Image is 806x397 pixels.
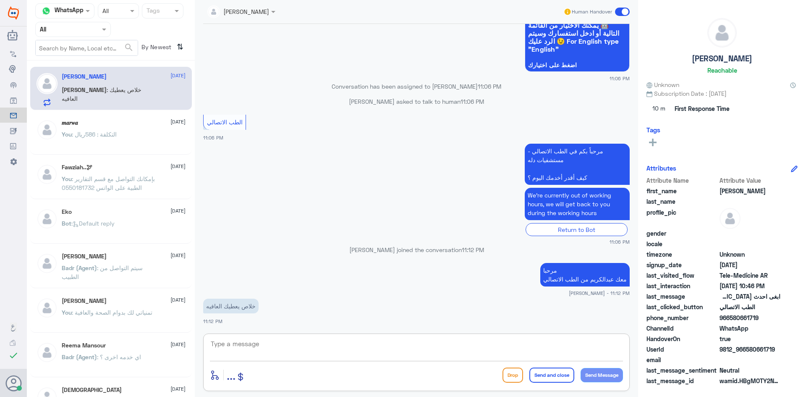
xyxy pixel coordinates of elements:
img: defaultAdmin.png [37,164,58,185]
span: Tele-Medicine AR [720,271,780,280]
span: ... [227,367,236,382]
span: [DATE] [170,341,186,348]
span: wamid.HBgMOTY2NTgwNjYxNzE5FQIAEhgUM0E3QzEyRUE3MUE3RkIyOTYwNDQA [720,376,780,385]
h5: Mohammed ALRASHED [62,297,107,305]
p: 10/9/2025, 11:12 PM [540,263,630,287]
p: [PERSON_NAME] asked to talk to human [203,97,630,106]
span: last_message_id [646,376,718,385]
span: اضغط على اختيارك [528,62,626,68]
span: null [720,239,780,248]
h5: Ahmed [62,73,107,80]
span: : بإمكانك التواصل مع قسم التقارير الطبية على الواتس 0550181732 [62,175,155,191]
span: : اي خدمه اخرى ؟ [97,353,141,360]
button: Drop [502,368,523,383]
span: last_visited_flow [646,271,718,280]
span: Unknown [646,80,679,89]
span: ChannelId [646,324,718,333]
span: You [62,309,72,316]
span: Unknown [720,250,780,259]
span: Ahmed [720,187,780,195]
span: Subscription Date : [DATE] [646,89,798,98]
span: [DATE] [170,296,186,304]
span: last_clicked_button [646,302,718,311]
h5: Eko [62,208,72,216]
span: UserId [646,345,718,354]
span: 2 [720,324,780,333]
h5: Reema Mansour [62,342,106,349]
span: [PERSON_NAME] - 11:12 PM [569,289,630,297]
span: [DATE] [170,118,186,126]
span: profile_pic [646,208,718,227]
i: ⇅ [177,40,183,54]
p: [PERSON_NAME] joined the conversation [203,245,630,254]
p: 10/9/2025, 11:06 PM [525,144,630,185]
span: 11:06 PM [610,238,630,245]
span: By Newest [138,40,173,57]
span: locale [646,239,718,248]
span: Badr (Agent) [62,353,97,360]
span: 11:06 PM [203,135,223,140]
span: [DATE] [170,207,186,215]
h5: سبحان الله [62,386,122,394]
img: defaultAdmin.png [37,253,58,274]
span: 2025-09-10T19:46:05.984Z [720,260,780,269]
h6: Attributes [646,164,676,172]
div: Tags [145,6,160,17]
span: 9812_966580661719 [720,345,780,354]
button: search [124,41,134,55]
span: : التكلفة : 586ريال [72,131,117,138]
button: Avatar [5,375,21,391]
span: 11:12 PM [462,246,484,253]
span: ابغى احدث تاميني في الاستشاره الفوريه [720,292,780,301]
button: ... [227,365,236,384]
span: [DATE] [170,163,186,170]
span: first_name [646,187,718,195]
span: Badr (Agent) [62,264,97,271]
span: 11:06 PM [461,98,484,105]
span: First Response Time [675,104,730,113]
h6: Tags [646,126,660,134]
span: 10 m [646,101,672,116]
button: Send and close [529,368,574,383]
span: Attribute Name [646,176,718,185]
h5: 𝒎𝒂𝒓𝒘𝒂 [62,119,78,126]
span: HandoverOn [646,334,718,343]
span: last_interaction [646,281,718,290]
p: 10/9/2025, 11:06 PM [525,188,630,220]
img: defaultAdmin.png [37,73,58,94]
img: Widebot Logo [8,6,19,20]
img: defaultAdmin.png [708,18,736,47]
span: سعداء بتواجدك معنا اليوم 👋 أنا المساعد الذكي لمستشفيات دله 🤖 يمكنك الاختيار من القائمة التالية أو... [528,5,626,53]
span: last_name [646,197,718,206]
button: Send Message [581,368,623,382]
img: defaultAdmin.png [37,297,58,318]
i: check [8,350,18,360]
span: 0 [720,366,780,375]
span: 966580661719 [720,313,780,322]
span: true [720,334,780,343]
img: defaultAdmin.png [720,208,741,229]
span: search [124,42,134,53]
span: signup_date [646,260,718,269]
span: Attribute Value [720,176,780,185]
span: last_message [646,292,718,301]
img: defaultAdmin.png [37,208,58,229]
span: You [62,131,72,138]
span: phone_number [646,313,718,322]
span: Human Handover [572,8,612,16]
h5: Fawziah..🕊 [62,164,92,171]
span: الطب الاتصالي [720,302,780,311]
h6: Reachable [707,66,737,74]
span: last_message_sentiment [646,366,718,375]
div: Return to Bot [526,223,628,236]
h5: [PERSON_NAME] [692,54,752,63]
span: null [720,355,780,364]
span: 11:06 PM [478,83,501,90]
span: email [646,355,718,364]
span: [DATE] [170,252,186,259]
span: null [720,229,780,238]
p: 10/9/2025, 11:12 PM [203,299,259,313]
span: [DATE] [170,72,186,79]
span: [PERSON_NAME] [62,86,107,93]
span: [DATE] [170,385,186,393]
